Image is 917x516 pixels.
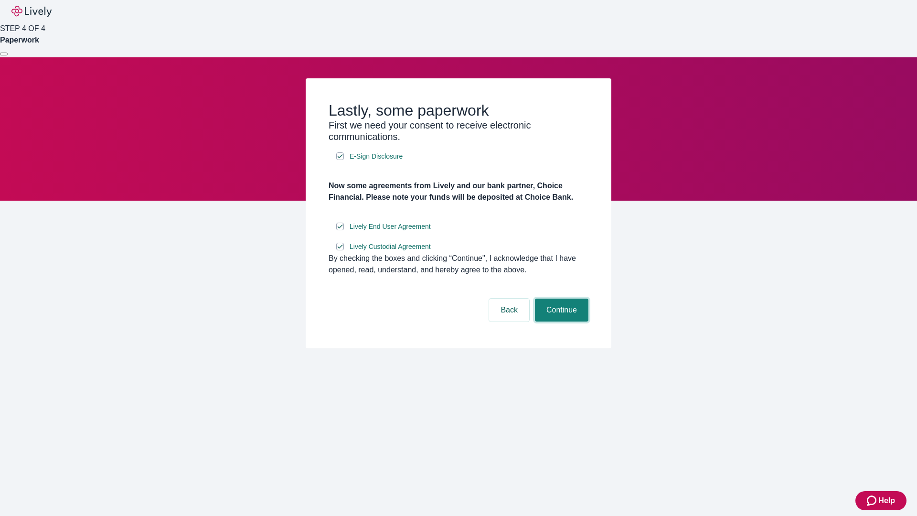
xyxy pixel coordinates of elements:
a: e-sign disclosure document [348,150,405,162]
h3: First we need your consent to receive electronic communications. [329,119,588,142]
button: Back [489,299,529,322]
a: e-sign disclosure document [348,241,433,253]
button: Zendesk support iconHelp [855,491,906,510]
img: Lively [11,6,52,17]
svg: Zendesk support icon [867,495,878,506]
h2: Lastly, some paperwork [329,101,588,119]
span: Lively Custodial Agreement [350,242,431,252]
span: E-Sign Disclosure [350,151,403,161]
span: Lively End User Agreement [350,222,431,232]
div: By checking the boxes and clicking “Continue", I acknowledge that I have opened, read, understand... [329,253,588,276]
a: e-sign disclosure document [348,221,433,233]
span: Help [878,495,895,506]
button: Continue [535,299,588,322]
h4: Now some agreements from Lively and our bank partner, Choice Financial. Please note your funds wi... [329,180,588,203]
